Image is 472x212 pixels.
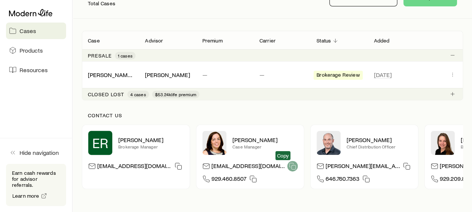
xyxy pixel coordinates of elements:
[82,31,463,100] div: Client cases
[232,136,298,144] p: [PERSON_NAME]
[6,23,66,39] a: Cases
[97,162,172,172] p: [EMAIL_ADDRESS][DOMAIN_NAME]
[92,135,108,150] span: ER
[259,38,276,44] p: Carrier
[211,175,246,185] span: 929.460.8507
[374,38,389,44] p: Added
[259,71,305,79] p: —
[145,38,163,44] p: Advisor
[20,27,36,35] span: Cases
[232,144,298,150] p: Case Manager
[317,38,331,44] p: Status
[88,71,180,78] a: [PERSON_NAME], [PERSON_NAME]
[6,164,66,206] div: Earn cash rewards for advisor referrals.Learn more
[20,66,48,74] span: Resources
[317,72,360,80] span: Brokerage Review
[12,193,39,198] span: Learn more
[88,0,115,6] p: Total Cases
[20,149,59,156] span: Hide navigation
[118,136,184,144] p: [PERSON_NAME]
[6,62,66,78] a: Resources
[130,91,146,97] span: 4 cases
[6,144,66,161] button: Hide navigation
[145,71,190,79] div: [PERSON_NAME]
[88,112,457,118] p: Contact us
[88,91,124,97] p: Closed lost
[326,175,359,185] span: 646.760.7363
[326,162,400,172] p: [PERSON_NAME][EMAIL_ADDRESS][DOMAIN_NAME]
[20,47,43,54] span: Products
[202,131,226,155] img: Heather McKee
[211,162,286,172] p: [EMAIL_ADDRESS][DOMAIN_NAME]
[347,136,412,144] p: [PERSON_NAME]
[202,71,247,79] p: —
[88,38,100,44] p: Case
[12,170,60,188] p: Earn cash rewards for advisor referrals.
[431,131,455,155] img: Ellen Wall
[88,71,133,79] div: [PERSON_NAME], [PERSON_NAME]
[88,53,112,59] p: Presale
[202,38,223,44] p: Premium
[317,131,341,155] img: Dan Pierson
[118,53,133,59] span: 1 cases
[6,42,66,59] a: Products
[347,144,412,150] p: Chief Distribution Officer
[374,71,391,79] span: [DATE]
[118,144,184,150] p: Brokerage Manager
[155,91,196,97] span: $53.24k life premium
